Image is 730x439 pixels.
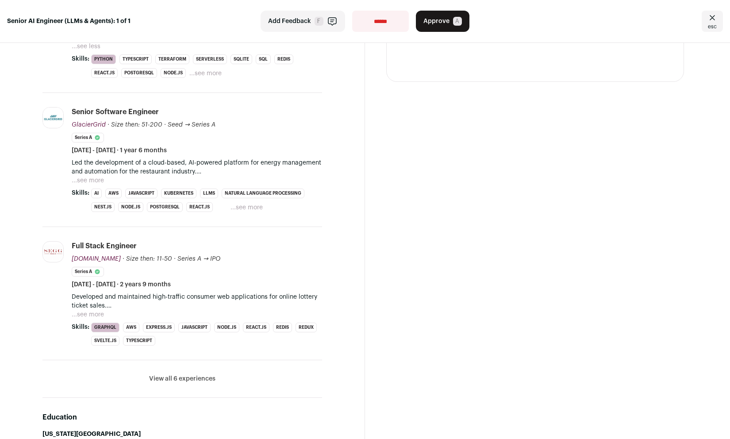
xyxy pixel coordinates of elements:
li: Svelte.js [91,336,119,346]
li: SQLite [231,54,252,64]
li: Series A [72,133,104,142]
span: Skills: [72,323,89,331]
li: Series A [72,267,104,277]
li: AWS [105,189,122,198]
a: Close [702,11,723,32]
p: Developed and maintained high-traffic consumer web applications for online lottery ticket sales. [72,293,322,310]
span: Skills: [72,189,89,197]
li: Python [91,54,116,64]
span: [DOMAIN_NAME] [72,256,121,262]
button: ...see more [189,69,222,78]
img: 632247908e6b466baa2d6e29b59e04618800acfd6bc264ef8d50b0f83ed8cce2.jpg [43,108,63,128]
button: ...see more [72,176,104,185]
span: Skills: [72,54,89,63]
li: JavaScript [125,189,158,198]
button: ...see less [72,42,100,51]
button: Approve A [416,11,469,32]
li: AWS [123,323,139,332]
button: ...see more [72,310,104,319]
li: Natural Language Processing [222,189,304,198]
li: React.js [243,323,269,332]
li: React.js [186,202,213,212]
li: GraphQL [91,323,119,332]
li: PostgreSQL [147,202,183,212]
p: Led the development of a cloud-based, AI-powered platform for energy management and automation fo... [72,158,322,176]
li: Node.js [161,68,186,78]
li: Nest.js [91,202,115,212]
li: JavaScript [178,323,211,332]
li: Redis [273,323,292,332]
div: Senior Software Engineer [72,107,159,117]
span: · [174,254,176,263]
span: Seed → Series A [168,122,215,128]
button: ...see more [231,203,263,212]
button: View all 6 experiences [149,374,215,383]
h2: Education [42,412,322,423]
img: aae3ba0760487f372dccc1a3722563015b937479106035a8477db2fee6a9ee59.jpg [43,244,63,260]
span: A [453,17,462,26]
span: F [315,17,323,26]
span: Add Feedback [268,17,311,26]
strong: [US_STATE][GEOGRAPHIC_DATA] [42,431,141,437]
span: [DATE] - [DATE] · 2 years 9 months [72,280,171,289]
li: Express.js [143,323,175,332]
span: · Size then: 51-200 [108,122,162,128]
li: Serverless [193,54,227,64]
li: PostgreSQL [121,68,157,78]
li: Node.js [214,323,239,332]
span: · [164,120,166,129]
span: esc [708,23,717,30]
li: TypeScript [119,54,152,64]
li: React.js [91,68,118,78]
li: TypeScript [123,336,155,346]
li: LLMs [200,189,218,198]
div: Full Stack Engineer [72,241,137,251]
span: Series A → IPO [177,256,220,262]
span: GlacierGrid [72,122,106,128]
span: [DATE] - [DATE] · 1 year 6 months [72,146,167,155]
button: Add Feedback F [261,11,345,32]
strong: Senior AI Engineer (LLMs & Agents): 1 of 1 [7,17,131,26]
li: Redis [274,54,293,64]
span: Approve [423,17,450,26]
li: Redux [296,323,317,332]
li: SQL [256,54,271,64]
span: · Size then: 11-50 [123,256,172,262]
li: Node.js [118,202,143,212]
li: Kubernetes [161,189,196,198]
li: Terraform [155,54,189,64]
li: AI [91,189,102,198]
